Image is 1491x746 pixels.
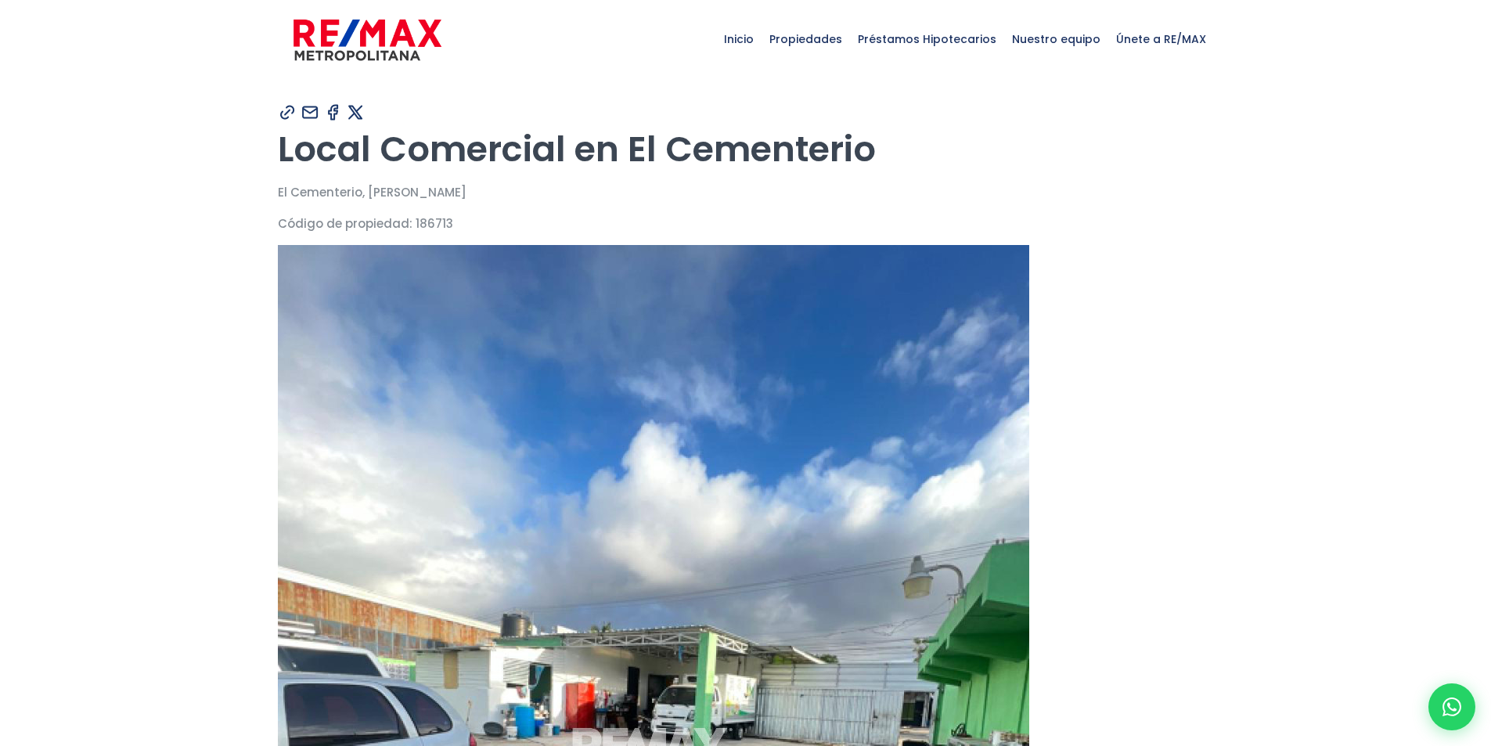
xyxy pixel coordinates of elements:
[323,103,343,122] img: Compartir
[762,16,850,63] span: Propiedades
[294,16,441,63] img: remax-metropolitana-logo
[278,128,1214,171] h1: Local Comercial en El Cementerio
[416,215,453,232] span: 186713
[278,182,1214,202] p: El Cementerio, [PERSON_NAME]
[1108,16,1214,63] span: Únete a RE/MAX
[301,103,320,122] img: Compartir
[278,215,412,232] span: Código de propiedad:
[850,16,1004,63] span: Préstamos Hipotecarios
[716,16,762,63] span: Inicio
[278,103,297,122] img: Compartir
[1004,16,1108,63] span: Nuestro equipo
[346,103,366,122] img: Compartir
